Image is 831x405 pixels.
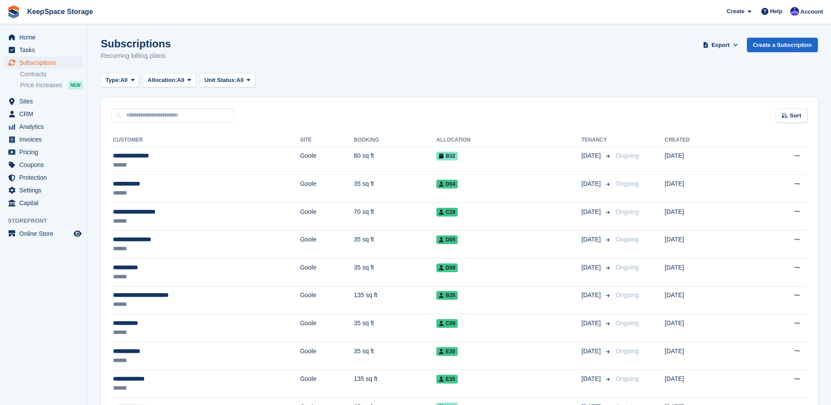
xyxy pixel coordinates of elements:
[354,314,437,342] td: 35 sq ft
[20,81,62,89] span: Price increases
[300,147,354,175] td: Goole
[436,263,458,272] span: D09
[354,202,437,231] td: 70 sq ft
[4,31,83,43] a: menu
[581,133,612,147] th: Tenancy
[800,7,823,16] span: Account
[300,231,354,259] td: Goole
[665,202,747,231] td: [DATE]
[711,41,729,50] span: Export
[19,146,72,158] span: Pricing
[436,133,581,147] th: Allocation
[354,231,437,259] td: 35 sq ft
[354,133,437,147] th: Booking
[19,227,72,240] span: Online Store
[19,57,72,69] span: Subscriptions
[615,264,639,271] span: Ongoing
[615,208,639,215] span: Ongoing
[106,76,120,85] span: Type:
[19,95,72,107] span: Sites
[4,44,83,56] a: menu
[4,57,83,69] a: menu
[8,217,87,225] span: Storefront
[436,375,457,384] span: E35
[20,70,83,78] a: Contracts
[770,7,782,16] span: Help
[581,347,602,356] span: [DATE]
[615,180,639,187] span: Ongoing
[300,133,354,147] th: Site
[354,370,437,398] td: 135 sq ft
[436,180,458,188] span: D04
[581,235,602,244] span: [DATE]
[615,348,639,355] span: Ongoing
[615,236,639,243] span: Ongoing
[4,121,83,133] a: menu
[300,314,354,342] td: Goole
[665,231,747,259] td: [DATE]
[581,151,602,160] span: [DATE]
[300,175,354,203] td: Goole
[237,76,244,85] span: All
[727,7,744,16] span: Create
[111,133,300,147] th: Customer
[581,179,602,188] span: [DATE]
[7,5,20,18] img: stora-icon-8386f47178a22dfd0bd8f6a31ec36ba5ce8667c1dd55bd0f319d3a0aa187defe.svg
[4,184,83,196] a: menu
[4,227,83,240] a: menu
[68,81,83,89] div: NEW
[665,259,747,287] td: [DATE]
[20,80,83,90] a: Price increases NEW
[143,73,196,88] button: Allocation: All
[790,111,801,120] span: Sort
[4,197,83,209] a: menu
[436,319,458,328] span: C09
[665,286,747,314] td: [DATE]
[701,38,740,52] button: Export
[4,108,83,120] a: menu
[19,31,72,43] span: Home
[177,76,184,85] span: All
[581,319,602,328] span: [DATE]
[665,314,747,342] td: [DATE]
[19,121,72,133] span: Analytics
[300,202,354,231] td: Goole
[581,207,602,217] span: [DATE]
[581,374,602,384] span: [DATE]
[19,171,72,184] span: Protection
[300,259,354,287] td: Goole
[19,197,72,209] span: Capital
[436,208,458,217] span: C29
[101,73,139,88] button: Type: All
[300,342,354,370] td: Goole
[581,291,602,300] span: [DATE]
[665,133,747,147] th: Created
[665,147,747,175] td: [DATE]
[354,286,437,314] td: 135 sq ft
[4,133,83,146] a: menu
[19,44,72,56] span: Tasks
[148,76,177,85] span: Allocation:
[120,76,128,85] span: All
[24,4,96,19] a: KeepSpace Storage
[19,159,72,171] span: Coupons
[300,286,354,314] td: Goole
[615,152,639,159] span: Ongoing
[354,259,437,287] td: 35 sq ft
[790,7,799,16] img: Chloe Clark
[354,342,437,370] td: 35 sq ft
[200,73,255,88] button: Unit Status: All
[300,370,354,398] td: Goole
[19,108,72,120] span: CRM
[615,291,639,298] span: Ongoing
[19,184,72,196] span: Settings
[205,76,237,85] span: Unit Status:
[354,175,437,203] td: 35 sq ft
[354,147,437,175] td: 80 sq ft
[615,375,639,382] span: Ongoing
[665,342,747,370] td: [DATE]
[615,320,639,327] span: Ongoing
[436,152,458,160] span: B32
[436,235,458,244] span: D05
[4,171,83,184] a: menu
